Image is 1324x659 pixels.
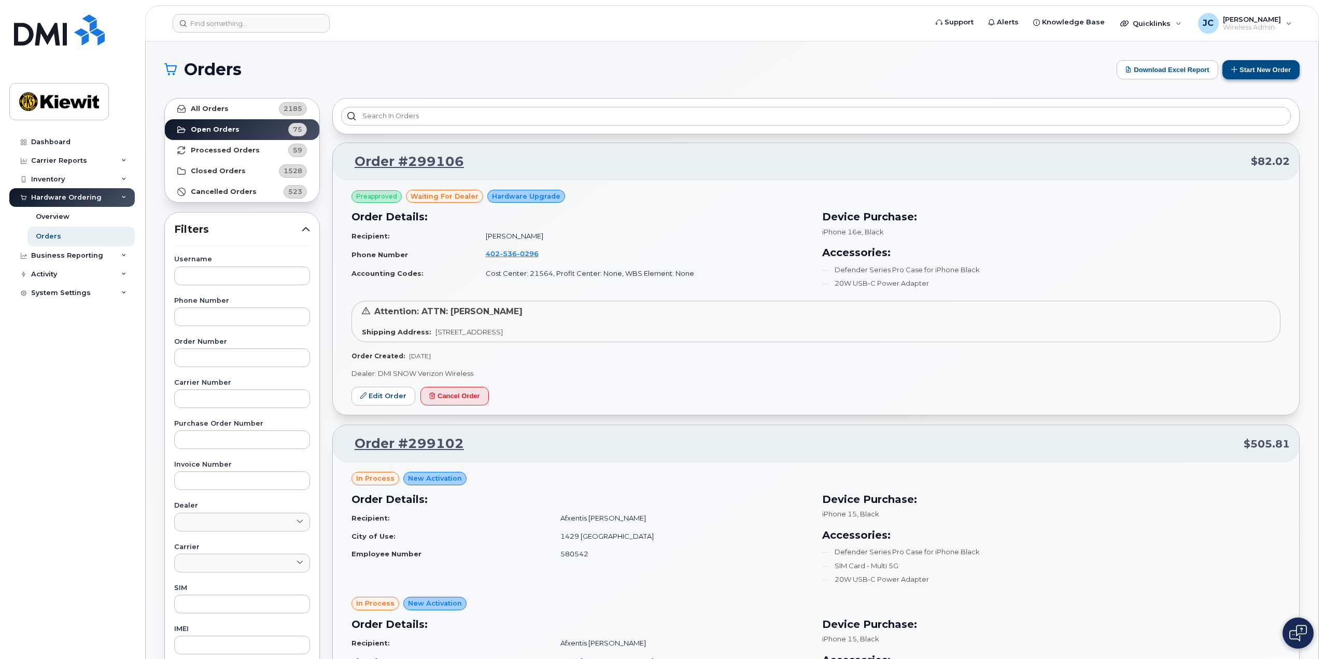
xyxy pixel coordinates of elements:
[174,420,310,427] label: Purchase Order Number
[293,145,302,155] span: 59
[184,62,242,77] span: Orders
[174,585,310,592] label: SIM
[165,181,319,202] a: Cancelled Orders523
[1222,60,1300,79] button: Start New Order
[362,328,431,336] strong: Shipping Address:
[551,509,810,527] td: Afxentis [PERSON_NAME]
[351,232,390,240] strong: Recipient:
[435,328,503,336] span: [STREET_ADDRESS]
[191,188,257,196] strong: Cancelled Orders
[822,265,1280,275] li: Defender Series Pro Case for iPhone Black
[356,473,395,483] span: in process
[191,146,260,155] strong: Processed Orders
[822,561,1280,571] li: SIM Card - Multi 5G
[165,119,319,140] a: Open Orders75
[486,249,551,258] a: 4025360296
[284,166,302,176] span: 1528
[1244,437,1290,452] span: $505.81
[191,167,246,175] strong: Closed Orders
[486,249,539,258] span: 402
[356,192,397,201] span: Preapproved
[174,222,302,237] span: Filters
[174,298,310,304] label: Phone Number
[551,634,810,652] td: Afxentis [PERSON_NAME]
[517,249,539,258] span: 0296
[351,352,405,360] strong: Order Created:
[857,635,879,643] span: , Black
[351,269,424,277] strong: Accounting Codes:
[174,256,310,263] label: Username
[822,510,857,518] span: iPhone 15
[351,250,408,259] strong: Phone Number
[822,492,1280,507] h3: Device Purchase:
[191,105,229,113] strong: All Orders
[174,502,310,509] label: Dealer
[351,387,415,406] a: Edit Order
[551,527,810,545] td: 1429 [GEOGRAPHIC_DATA]
[341,107,1291,125] input: Search in orders
[174,461,310,468] label: Invoice Number
[174,544,310,551] label: Carrier
[822,278,1280,288] li: 20W USB-C Power Adapter
[822,228,862,236] span: iPhone 16e
[356,598,395,608] span: in process
[409,352,431,360] span: [DATE]
[351,550,421,558] strong: Employee Number
[1117,60,1218,79] button: Download Excel Report
[374,306,523,316] span: Attention: ATTN: [PERSON_NAME]
[822,616,1280,632] h3: Device Purchase:
[165,161,319,181] a: Closed Orders1528
[822,245,1280,260] h3: Accessories:
[284,104,302,114] span: 2185
[551,545,810,563] td: 580542
[288,187,302,197] span: 523
[862,228,884,236] span: , Black
[1289,625,1307,641] img: Open chat
[492,191,560,201] span: Hardware Upgrade
[174,626,310,633] label: IMEI
[822,574,1280,584] li: 20W USB-C Power Adapter
[857,510,879,518] span: , Black
[822,635,857,643] span: iPhone 15
[342,434,464,453] a: Order #299102
[822,547,1280,557] li: Defender Series Pro Case for iPhone Black
[476,264,810,283] td: Cost Center: 21564, Profit Center: None, WBS Element: None
[351,514,390,522] strong: Recipient:
[351,639,390,647] strong: Recipient:
[420,387,489,406] button: Cancel Order
[500,249,517,258] span: 536
[822,527,1280,543] h3: Accessories:
[191,125,240,134] strong: Open Orders
[822,209,1280,225] h3: Device Purchase:
[408,598,462,608] span: New Activation
[476,227,810,245] td: [PERSON_NAME]
[351,616,810,632] h3: Order Details:
[411,191,478,201] span: waiting for dealer
[351,369,1280,378] p: Dealer: DMI SNOW Verizon Wireless
[351,209,810,225] h3: Order Details:
[342,152,464,171] a: Order #299106
[165,140,319,161] a: Processed Orders59
[165,99,319,119] a: All Orders2185
[174,339,310,345] label: Order Number
[1251,154,1290,169] span: $82.02
[293,124,302,134] span: 75
[408,473,462,483] span: New Activation
[351,532,396,540] strong: City of Use:
[351,492,810,507] h3: Order Details:
[174,380,310,386] label: Carrier Number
